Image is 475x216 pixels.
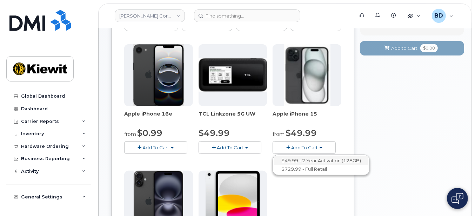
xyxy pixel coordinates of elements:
span: $0.99 [137,128,162,138]
small: from [273,131,285,137]
input: Find something... [194,9,300,22]
button: Add To Cart [124,141,187,153]
span: Add To Cart [291,145,318,150]
div: Barbara Dye [427,9,458,23]
a: $49.99 - 2 Year Activation (128GB) [274,156,368,165]
span: BD [434,12,443,20]
div: Apple iPhone 15 [273,110,341,124]
span: $49.99 [199,128,230,138]
button: Add To Cart [273,141,336,153]
a: Kiewit Corporation [115,9,185,22]
div: Apple iPhone 16e [124,110,193,124]
button: Add To Cart [199,141,262,153]
div: Quicklinks [403,9,426,23]
img: iphone16e.png [133,44,184,106]
span: Add To Cart [217,145,243,150]
span: $0.00 [420,44,438,52]
a: $729.99 - Full Retail [274,165,368,174]
span: Add To Cart [142,145,169,150]
div: TCL Linkzone 5G UW [199,110,267,124]
img: Open chat [451,193,463,204]
small: from [124,131,136,137]
img: iphone15.jpg [284,44,330,106]
span: Add to Cart [391,45,417,52]
span: $49.99 [286,128,317,138]
button: Add to Cart $0.00 [360,41,464,55]
img: linkzone5g.png [199,58,267,92]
